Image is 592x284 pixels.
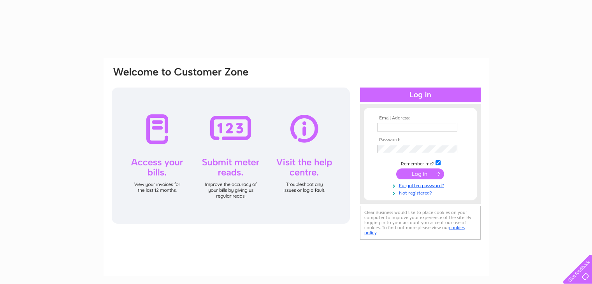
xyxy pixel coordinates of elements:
a: Forgotten password? [377,181,466,189]
input: Submit [396,168,444,179]
a: cookies policy [364,225,465,235]
th: Password: [375,137,466,143]
th: Email Address: [375,116,466,121]
div: Clear Business would like to place cookies on your computer to improve your experience of the sit... [360,206,481,240]
td: Remember me? [375,159,466,167]
a: Not registered? [377,189,466,196]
